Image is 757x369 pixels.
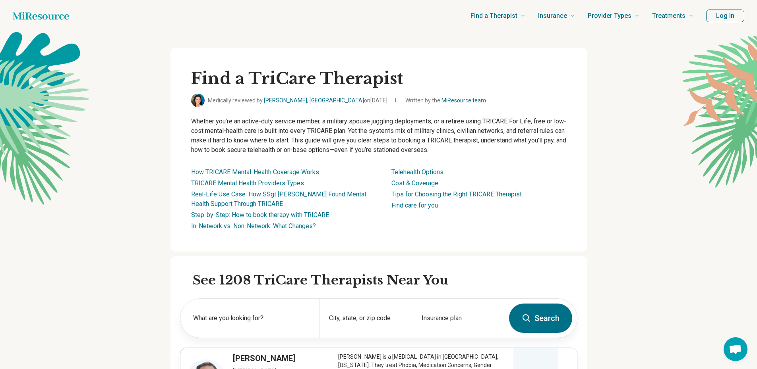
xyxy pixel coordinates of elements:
[470,10,517,21] span: Find a Therapist
[652,10,685,21] span: Treatments
[588,10,631,21] span: Provider Types
[391,190,522,198] a: Tips for Choosing the Right TRICARE Therapist
[391,168,443,176] a: Telehealth Options
[13,8,69,24] a: Home page
[191,211,329,219] a: Step-by-Step: How to book therapy with TRICARE
[191,168,319,176] a: How TRICARE Mental-Health Coverage Works
[441,97,486,104] a: MiResource team
[509,304,572,333] button: Search
[191,222,316,230] a: In-Network vs. Non-Network: What Changes?
[391,202,438,209] a: Find care for you
[191,190,366,208] a: Real-Life Use Case: How SSgt [PERSON_NAME] Found Mental Health Support Through TRICARE
[193,272,577,289] h2: See 1208 TriCare Therapists Near You
[391,179,438,187] a: Cost & Coverage
[706,10,744,22] button: Log In
[193,313,310,323] label: What are you looking for?
[264,97,364,104] a: [PERSON_NAME], [GEOGRAPHIC_DATA]
[191,179,304,187] a: TRICARE Mental Health Providers Types
[724,337,747,361] div: Open chat
[405,96,486,105] span: Written by the
[538,10,567,21] span: Insurance
[191,117,566,155] p: Whether you’re an active-duty service member, a military spouse juggling deployments, or a retire...
[208,96,387,105] span: Medically reviewed by
[191,68,566,89] h1: Find a TriCare Therapist
[364,97,387,104] span: on [DATE]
